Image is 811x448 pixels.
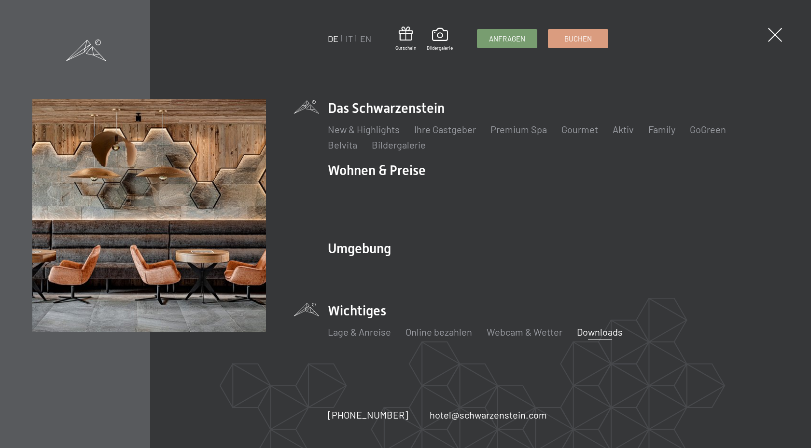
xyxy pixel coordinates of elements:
[564,34,592,44] span: Buchen
[690,123,726,135] a: GoGreen
[548,29,608,48] a: Buchen
[414,123,476,135] a: Ihre Gastgeber
[490,123,547,135] a: Premium Spa
[430,408,547,421] a: hotel@schwarzenstein.com
[328,409,408,421] span: [PHONE_NUMBER]
[487,326,562,338] a: Webcam & Wetter
[328,33,338,44] a: DE
[328,139,357,150] a: Belvita
[32,99,266,332] img: Wellnesshotels - Bar - Spieltische - Kinderunterhaltung
[395,44,416,51] span: Gutschein
[648,123,675,135] a: Family
[427,28,453,51] a: Bildergalerie
[395,27,416,51] a: Gutschein
[328,123,400,135] a: New & Highlights
[360,33,371,44] a: EN
[427,44,453,51] span: Bildergalerie
[489,34,525,44] span: Anfragen
[613,123,634,135] a: Aktiv
[477,29,537,48] a: Anfragen
[346,33,353,44] a: IT
[328,326,391,338] a: Lage & Anreise
[372,139,426,150] a: Bildergalerie
[405,326,472,338] a: Online bezahlen
[561,123,598,135] a: Gourmet
[328,408,408,421] a: [PHONE_NUMBER]
[577,326,623,338] a: Downloads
